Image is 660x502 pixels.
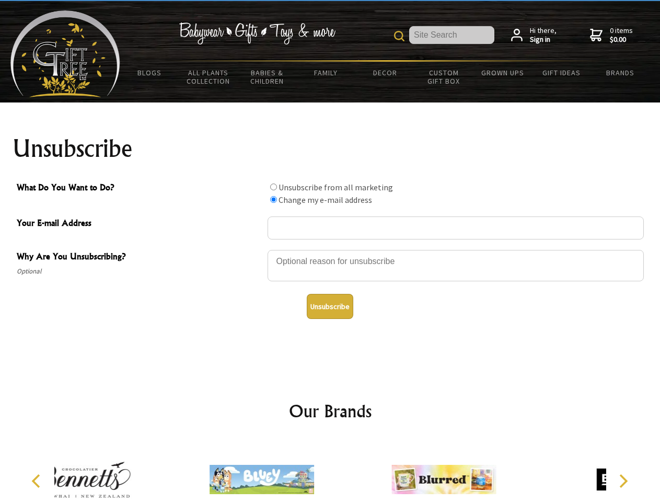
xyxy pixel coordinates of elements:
button: Next [611,470,634,493]
a: Gift Ideas [532,62,591,84]
a: BLOGS [120,62,179,84]
input: What Do You Want to Do? [270,196,277,203]
a: Babies & Children [238,62,297,92]
a: Decor [355,62,414,84]
img: Babyware - Gifts - Toys and more... [10,10,120,97]
h2: Our Brands [21,398,640,424]
a: All Plants Collection [179,62,238,92]
label: Unsubscribe from all marketing [279,182,393,192]
span: 0 items [610,26,633,44]
span: What Do You Want to Do? [17,181,262,196]
img: product search [394,31,404,41]
a: 0 items$0.00 [590,26,633,44]
a: Grown Ups [473,62,532,84]
a: Family [297,62,356,84]
span: Hi there, [530,26,557,44]
span: Optional [17,265,262,278]
a: Custom Gift Box [414,62,473,92]
span: Your E-mail Address [17,216,262,232]
span: Why Are You Unsubscribing? [17,250,262,265]
strong: Sign in [530,35,557,44]
a: Hi there,Sign in [511,26,557,44]
h1: Unsubscribe [13,136,648,161]
textarea: Why Are You Unsubscribing? [268,250,644,281]
input: What Do You Want to Do? [270,184,277,190]
a: Brands [591,62,650,84]
strong: $0.00 [610,35,633,44]
input: Site Search [409,26,494,44]
label: Change my e-mail address [279,195,372,205]
button: Unsubscribe [307,294,353,319]
button: Previous [26,470,49,493]
input: Your E-mail Address [268,216,644,239]
img: Babywear - Gifts - Toys & more [179,22,335,44]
